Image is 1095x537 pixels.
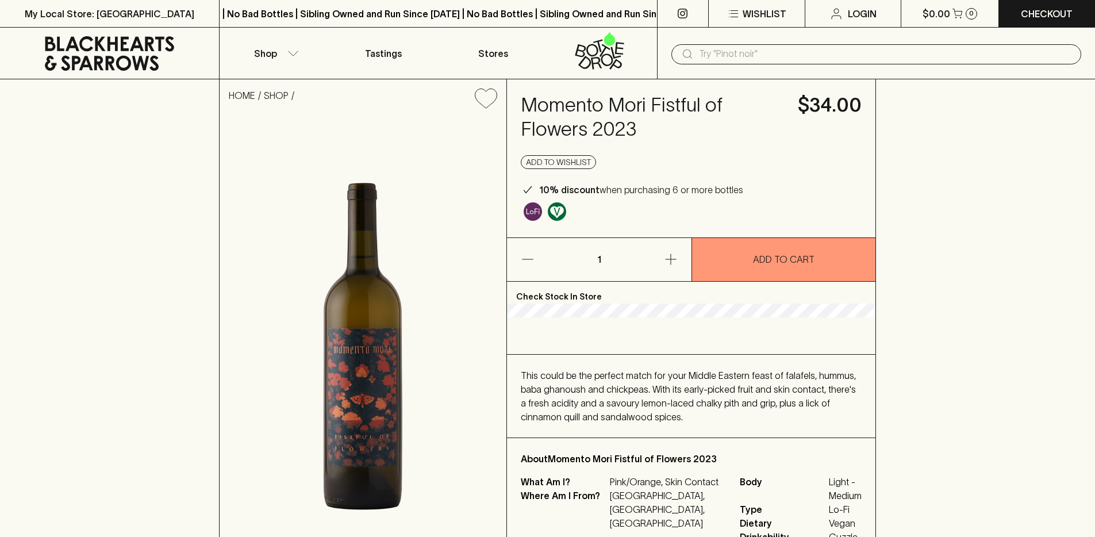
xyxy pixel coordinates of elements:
[548,202,566,221] img: Vegan
[743,7,786,21] p: Wishlist
[753,252,814,266] p: ADD TO CART
[545,200,569,224] a: Made without the use of any animal products.
[220,28,329,79] button: Shop
[610,489,726,530] p: [GEOGRAPHIC_DATA], [GEOGRAPHIC_DATA], [GEOGRAPHIC_DATA]
[848,7,877,21] p: Login
[610,475,726,489] p: Pink/Orange, Skin Contact
[478,47,508,60] p: Stores
[969,10,974,17] p: 0
[507,282,875,304] p: Check Stock In Store
[923,7,950,21] p: $0.00
[740,516,826,530] span: Dietary
[524,202,542,221] img: Lo-Fi
[798,93,862,117] h4: $34.00
[829,503,862,516] span: Lo-Fi
[521,155,596,169] button: Add to wishlist
[740,503,826,516] span: Type
[829,516,862,530] span: Vegan
[521,475,607,489] p: What Am I?
[692,238,876,281] button: ADD TO CART
[521,370,856,422] span: This could be the perfect match for your Middle Eastern feast of falafels, hummus, baba ghanoush ...
[254,47,277,60] p: Shop
[329,28,438,79] a: Tastings
[365,47,402,60] p: Tastings
[740,475,826,503] span: Body
[829,475,862,503] span: Light - Medium
[521,93,784,141] h4: Momento Mori Fistful of Flowers 2023
[521,452,862,466] p: About Momento Mori Fistful of Flowers 2023
[470,84,502,113] button: Add to wishlist
[585,238,613,281] p: 1
[229,90,255,101] a: HOME
[25,7,194,21] p: My Local Store: [GEOGRAPHIC_DATA]
[539,185,600,195] b: 10% discount
[521,489,607,530] p: Where Am I From?
[539,183,743,197] p: when purchasing 6 or more bottles
[1021,7,1073,21] p: Checkout
[264,90,289,101] a: SHOP
[699,45,1072,63] input: Try "Pinot noir"
[439,28,548,79] a: Stores
[521,200,545,224] a: Some may call it natural, others minimum intervention, either way, it’s hands off & maybe even a ...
